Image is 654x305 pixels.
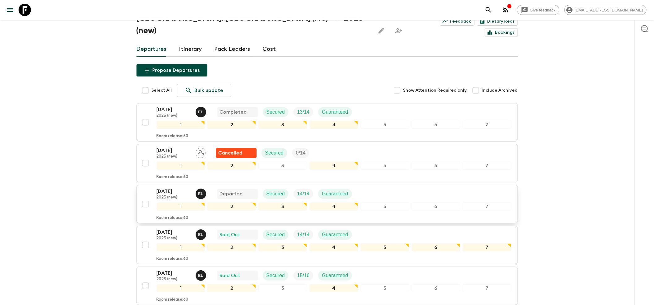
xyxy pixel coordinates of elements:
p: 2025 (new) [157,195,191,200]
span: Eleonora Longobardi [196,272,207,277]
a: Feedback [440,17,474,26]
p: Room release: 60 [157,175,188,180]
button: [DATE]2025 (new)Eleonora LongobardiDepartedSecuredTrip FillGuaranteed1234567Room release:60 [136,185,518,223]
div: 2 [207,203,256,211]
p: Secured [266,272,285,279]
span: Assign pack leader [196,150,206,155]
p: Secured [265,149,284,157]
span: Select All [152,87,172,94]
div: 2 [207,162,256,170]
p: Guaranteed [322,272,348,279]
div: Trip Fill [293,271,313,281]
div: 6 [412,203,460,211]
div: Trip Fill [293,189,313,199]
div: Flash Pack cancellation [216,148,257,158]
span: Give feedback [526,8,559,12]
p: 15 / 16 [297,272,310,279]
div: 2 [207,121,256,129]
a: Bookings [485,28,518,37]
p: 2025 (new) [157,154,191,159]
div: 4 [310,162,358,170]
button: search adventures [482,4,495,16]
p: [DATE] [157,188,191,195]
p: Room release: 60 [157,134,188,139]
p: 13 / 14 [297,108,310,116]
button: Propose Departures [136,64,207,76]
div: 5 [361,121,409,129]
div: 5 [361,162,409,170]
p: E L [198,273,203,278]
span: [EMAIL_ADDRESS][DOMAIN_NAME] [571,8,646,12]
a: Cost [263,42,276,57]
p: 0 / 14 [296,149,305,157]
p: Secured [266,231,285,238]
span: Eleonora Longobardi [196,190,207,195]
div: 4 [310,243,358,251]
div: 6 [412,243,460,251]
p: [DATE] [157,147,191,154]
p: Sold Out [220,272,240,279]
div: 7 [463,162,511,170]
button: [DATE]2025 (new)Eleonora LongobardiSold OutSecuredTrip FillGuaranteed1234567Room release:60 [136,267,518,305]
p: Room release: 60 [157,256,188,261]
div: Trip Fill [293,230,313,240]
div: Secured [263,230,289,240]
div: 3 [258,121,307,129]
button: [DATE]2025 (new)Eleonora LongobardiSold OutSecuredTrip FillGuaranteed1234567Room release:60 [136,226,518,264]
span: Share this itinerary [392,24,405,37]
div: 2 [207,284,256,292]
span: Eleonora Longobardi [196,109,207,114]
div: 2 [207,243,256,251]
div: 6 [412,162,460,170]
p: Guaranteed [322,108,348,116]
a: Itinerary [179,42,202,57]
button: [DATE]2025 (new)Eleonora LongobardiCompletedSecuredTrip FillGuaranteed1234567Room release:60 [136,103,518,142]
button: menu [4,4,16,16]
span: Include Archived [482,87,518,94]
div: 7 [463,284,511,292]
div: 4 [310,121,358,129]
div: 6 [412,121,460,129]
div: 7 [463,121,511,129]
p: 14 / 14 [297,231,310,238]
p: Departed [220,190,243,198]
div: 3 [258,162,307,170]
div: 4 [310,284,358,292]
div: Secured [263,271,289,281]
a: Pack Leaders [214,42,250,57]
p: [DATE] [157,106,191,113]
p: 14 / 14 [297,190,310,198]
p: Cancelled [219,149,243,157]
a: Give feedback [517,5,559,15]
p: Guaranteed [322,190,348,198]
button: EL [196,270,207,281]
div: Secured [263,189,289,199]
div: 7 [463,243,511,251]
div: 3 [258,284,307,292]
h1: [GEOGRAPHIC_DATA]: [GEOGRAPHIC_DATA] (IT6) 2025 (new) [136,12,370,37]
div: 7 [463,203,511,211]
div: 4 [310,203,358,211]
div: 5 [361,243,409,251]
p: Bulk update [195,87,223,94]
a: Dietary Reqs [477,17,518,26]
p: 2025 (new) [157,277,191,282]
div: Secured [262,148,288,158]
div: 5 [361,203,409,211]
div: 1 [157,121,205,129]
button: Edit this itinerary [375,24,388,37]
p: Guaranteed [322,231,348,238]
div: [EMAIL_ADDRESS][DOMAIN_NAME] [564,5,647,15]
a: Departures [136,42,167,57]
div: 3 [258,203,307,211]
p: Sold Out [220,231,240,238]
p: 2025 (new) [157,113,191,118]
div: Trip Fill [292,148,309,158]
div: 6 [412,284,460,292]
div: 5 [361,284,409,292]
a: Bulk update [177,84,231,97]
p: Completed [220,108,247,116]
p: Secured [266,190,285,198]
span: Show Attention Required only [403,87,467,94]
div: Trip Fill [293,107,313,117]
